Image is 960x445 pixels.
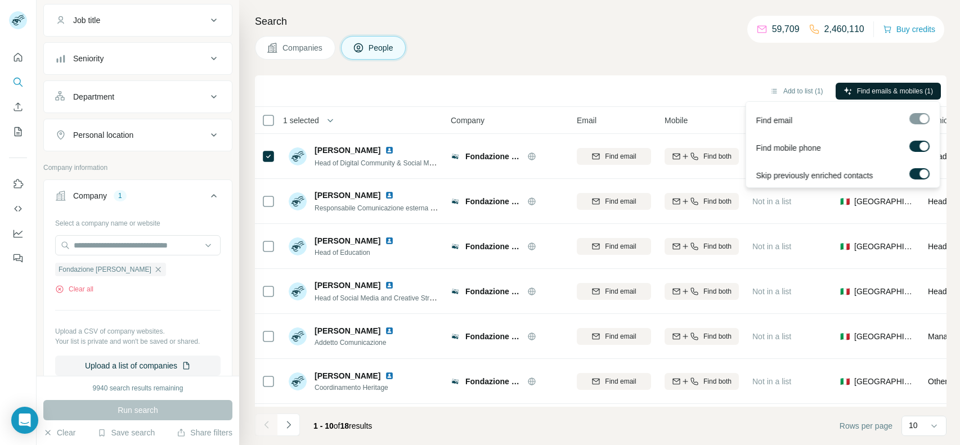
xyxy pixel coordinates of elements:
button: Find email [577,328,651,345]
button: Upload a list of companies [55,356,221,376]
button: Quick start [9,47,27,68]
button: Enrich CSV [9,97,27,117]
img: LinkedIn logo [385,281,394,290]
button: Use Surfe API [9,199,27,219]
span: Find email [605,376,636,386]
h4: Search [255,14,946,29]
span: Find both [703,151,732,161]
button: My lists [9,122,27,142]
span: Fondazione [PERSON_NAME] [465,196,522,207]
span: of [334,421,340,430]
span: Skip previously enriched contacts [756,170,873,181]
span: Companies [282,42,324,53]
div: 9940 search results remaining [93,383,183,393]
button: Use Surfe on LinkedIn [9,174,27,194]
img: Logo of Fondazione Leonardo [451,377,460,386]
button: Clear all [55,284,93,294]
span: Email [577,115,596,126]
button: Clear [43,427,75,438]
span: [GEOGRAPHIC_DATA] [854,196,914,207]
div: 1 [114,191,127,201]
img: Logo of Fondazione Leonardo [451,152,460,161]
span: Find both [703,196,732,206]
span: Find emails & mobiles (1) [857,86,933,96]
span: 🇮🇹 [840,376,850,387]
span: People [369,42,394,53]
span: Find both [703,241,732,251]
span: Responsabile Comunicazione esterna ed Eventi [315,203,459,212]
button: Save search [97,427,155,438]
span: Head [928,287,946,296]
button: Find emails & mobiles (1) [836,83,941,100]
button: Find email [577,148,651,165]
span: 18 [340,421,349,430]
img: Avatar [289,372,307,390]
span: Find email [756,115,792,126]
img: LinkedIn logo [385,191,394,200]
div: Open Intercom Messenger [11,407,38,434]
img: Avatar [289,237,307,255]
button: Feedback [9,248,27,268]
button: Find both [665,373,739,390]
div: Personal location [73,129,133,141]
span: results [313,421,372,430]
span: [PERSON_NAME] [315,145,380,156]
img: Avatar [289,282,307,300]
span: Fondazione [PERSON_NAME] [465,286,522,297]
span: Head of Education [315,248,407,258]
button: Personal location [44,122,232,149]
span: Find email [605,331,636,341]
img: LinkedIn logo [385,371,394,380]
div: Job title [73,15,100,26]
span: Find email [605,241,636,251]
button: Seniority [44,45,232,72]
img: Avatar [289,327,307,345]
span: Seniority [928,115,958,126]
button: Navigate to next page [277,413,300,436]
span: [GEOGRAPHIC_DATA] [854,241,914,252]
button: Search [9,72,27,92]
span: Head [928,197,946,206]
span: Company [451,115,485,126]
span: Addetto Comunicazione [315,338,407,348]
img: LinkedIn logo [385,326,394,335]
span: Fondazione [PERSON_NAME] [465,151,522,162]
span: 🇮🇹 [840,331,850,342]
button: Find email [577,193,651,210]
button: Department [44,83,232,110]
div: Select a company name or website [55,214,221,228]
span: Find email [605,196,636,206]
span: Fondazione [PERSON_NAME] [465,241,522,252]
img: Logo of Fondazione Leonardo [451,197,460,206]
button: Find email [577,238,651,255]
span: Not in a list [752,287,791,296]
span: [PERSON_NAME] [315,235,380,246]
span: Find email [605,286,636,296]
span: Fondazione [PERSON_NAME] [465,331,522,342]
span: [GEOGRAPHIC_DATA] [854,286,914,297]
span: 🇮🇹 [840,196,850,207]
button: Dashboard [9,223,27,244]
span: Find both [703,331,732,341]
span: [GEOGRAPHIC_DATA] [854,376,914,387]
button: Find both [665,328,739,345]
button: Find email [577,283,651,300]
span: 1 - 10 [313,421,334,430]
span: 🇮🇹 [840,286,850,297]
span: Head of Digital Community & Social Multimedia [315,158,456,167]
span: Find email [605,151,636,161]
button: Add to list (1) [762,83,831,100]
span: 1 selected [283,115,319,126]
button: Find both [665,283,739,300]
button: Job title [44,7,232,34]
span: Manager [928,332,959,341]
span: [PERSON_NAME] [315,280,380,291]
img: Logo of Fondazione Leonardo [451,287,460,296]
span: Find both [703,376,732,386]
span: Mobile [665,115,688,126]
span: Fondazione [PERSON_NAME] [465,376,522,387]
span: Find both [703,286,732,296]
span: Rows per page [840,420,892,431]
span: Coordinamento Heritage [315,383,407,393]
button: Find email [577,373,651,390]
